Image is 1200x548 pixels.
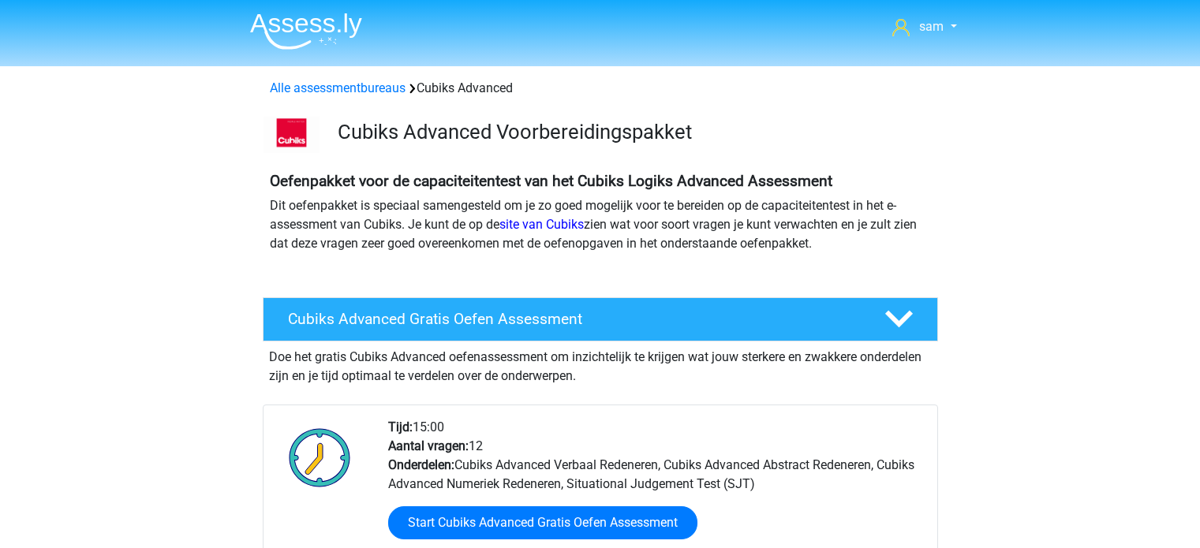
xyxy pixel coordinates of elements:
[886,17,963,36] a: sam
[264,117,320,153] img: logo-cubiks-300x193.png
[288,310,859,328] h4: Cubiks Advanced Gratis Oefen Assessment
[499,217,584,232] a: site van Cubiks
[264,79,937,98] div: Cubiks Advanced
[263,341,938,386] div: Doe het gratis Cubiks Advanced oefenassessment om inzichtelijk te krijgen wat jouw sterkere en zw...
[388,457,454,472] b: Onderdelen:
[338,120,925,144] h3: Cubiks Advanced Voorbereidingspakket
[388,419,413,434] b: Tijd:
[250,13,362,50] img: Assessly
[270,80,406,95] a: Alle assessmentbureaus
[280,418,360,497] img: Klok
[919,19,944,34] span: sam
[388,506,697,539] a: Start Cubiks Advanced Gratis Oefen Assessment
[256,297,944,341] a: Cubiks Advanced Gratis Oefen Assessment
[388,438,469,453] b: Aantal vragen:
[270,172,832,190] b: Oefenpakket voor de capaciteitentest van het Cubiks Logiks Advanced Assessment
[270,196,931,253] p: Dit oefenpakket is speciaal samengesteld om je zo goed mogelijk voor te bereiden op de capaciteit...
